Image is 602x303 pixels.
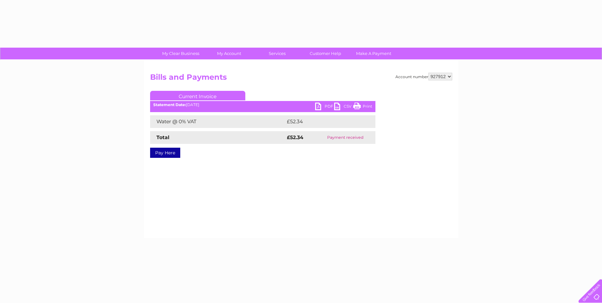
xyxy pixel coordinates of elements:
td: Payment received [315,131,375,144]
a: My Account [203,48,255,59]
a: My Clear Business [155,48,207,59]
b: Statement Date: [153,102,186,107]
td: Water @ 0% VAT [150,115,285,128]
td: £52.34 [285,115,362,128]
a: Current Invoice [150,91,245,100]
div: [DATE] [150,103,375,107]
a: Print [353,103,372,112]
strong: £52.34 [287,134,303,140]
a: Services [251,48,303,59]
div: Account number [395,73,452,80]
a: Pay Here [150,148,180,158]
a: Customer Help [299,48,352,59]
a: PDF [315,103,334,112]
a: CSV [334,103,353,112]
h2: Bills and Payments [150,73,452,85]
strong: Total [156,134,169,140]
a: Make A Payment [347,48,400,59]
